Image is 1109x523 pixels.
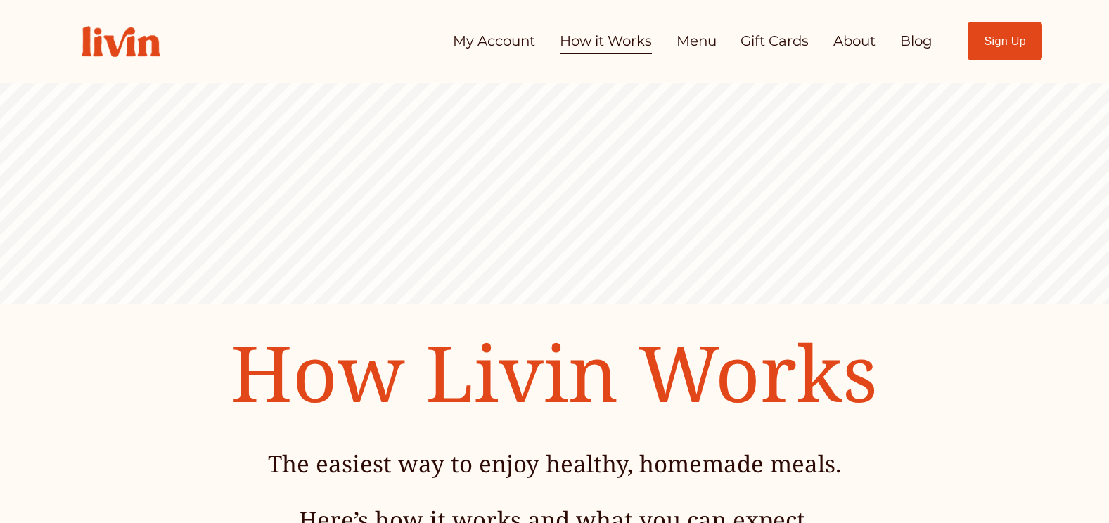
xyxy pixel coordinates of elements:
a: Blog [900,27,932,56]
a: How it Works [560,27,652,56]
a: Gift Cards [741,27,809,56]
span: How Livin Works [231,319,878,425]
a: My Account [453,27,535,56]
a: About [833,27,876,56]
h4: The easiest way to enjoy healthy, homemade meals. [148,448,961,480]
img: Livin [67,11,175,72]
a: Sign Up [968,22,1042,60]
a: Menu [677,27,717,56]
